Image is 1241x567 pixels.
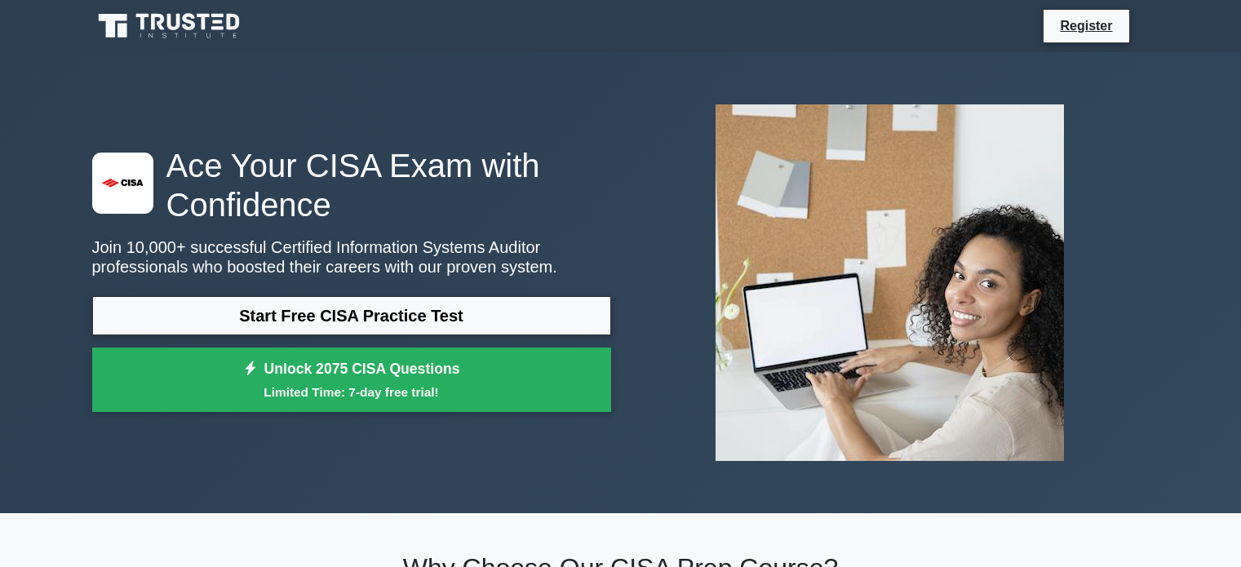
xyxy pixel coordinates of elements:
[92,146,611,224] h1: Ace Your CISA Exam with Confidence
[113,383,591,401] small: Limited Time: 7-day free trial!
[92,296,611,335] a: Start Free CISA Practice Test
[92,237,611,277] p: Join 10,000+ successful Certified Information Systems Auditor professionals who boosted their car...
[1050,16,1122,36] a: Register
[92,348,611,413] a: Unlock 2075 CISA QuestionsLimited Time: 7-day free trial!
